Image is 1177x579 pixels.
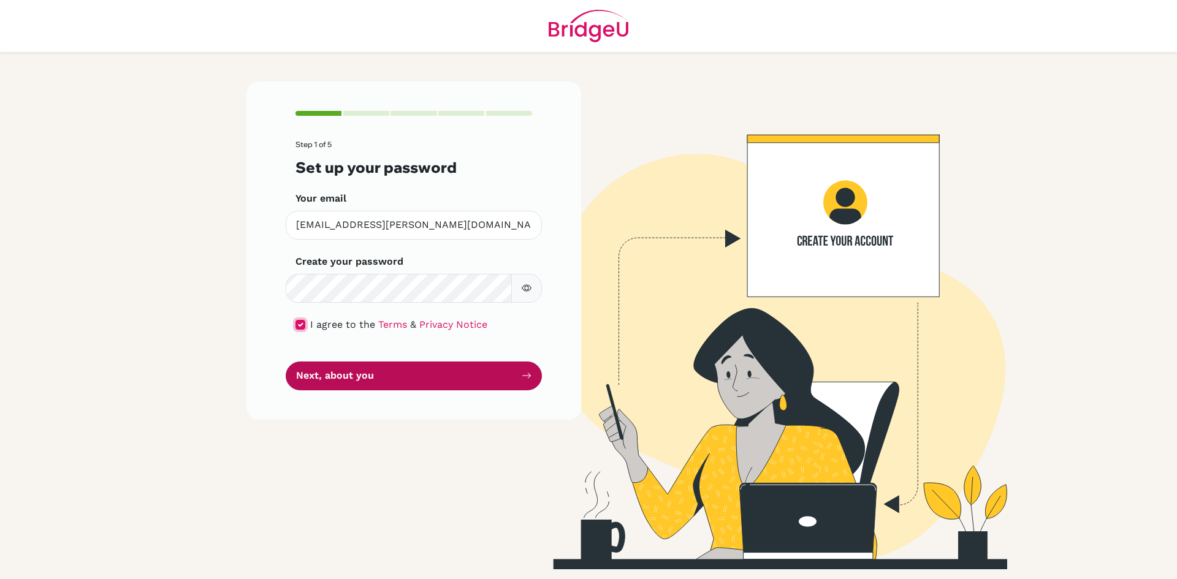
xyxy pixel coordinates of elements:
input: Insert your email* [286,211,542,240]
label: Create your password [295,254,403,269]
span: Step 1 of 5 [295,140,332,149]
a: Terms [378,319,407,330]
span: & [410,319,416,330]
a: Privacy Notice [419,319,487,330]
img: Create your account [414,81,1113,569]
label: Your email [295,191,346,206]
h3: Set up your password [295,159,532,176]
span: I agree to the [310,319,375,330]
button: Next, about you [286,361,542,390]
